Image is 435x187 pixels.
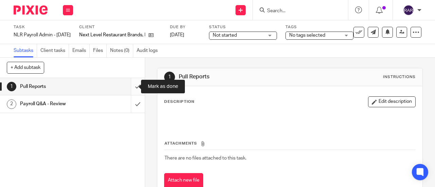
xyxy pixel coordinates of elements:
span: There are no files attached to this task. [164,156,246,161]
h1: Pull Reports [20,81,89,92]
div: 2 [7,99,16,109]
img: Pixie [14,5,48,15]
a: Client tasks [40,44,69,57]
label: Tags [285,24,353,30]
a: Emails [72,44,90,57]
a: Audit logs [137,44,161,57]
label: Due by [170,24,201,30]
span: Not started [213,33,237,38]
img: svg%3E [403,5,414,16]
div: 1 [7,82,16,91]
label: Task [14,24,71,30]
div: Instructions [383,74,416,80]
label: Client [79,24,161,30]
span: Attachments [164,142,197,145]
span: No tags selected [289,33,325,38]
div: NLR Payroll Admin - [DATE] [14,32,71,38]
h1: Payroll Q&A - Review [20,99,89,109]
a: Subtasks [14,44,37,57]
a: Files [93,44,107,57]
p: Next Level Restaurant Brands, LLC [79,32,145,38]
span: [DATE] [170,33,184,37]
p: Description [164,99,194,105]
a: Notes (0) [110,44,133,57]
div: 1 [164,72,175,82]
button: + Add subtask [7,62,44,73]
div: NLR Payroll Admin - Tuesday [14,32,71,38]
label: Status [209,24,277,30]
h1: Pull Reports [179,73,304,80]
button: Edit description [368,96,416,107]
input: Search [266,8,328,14]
